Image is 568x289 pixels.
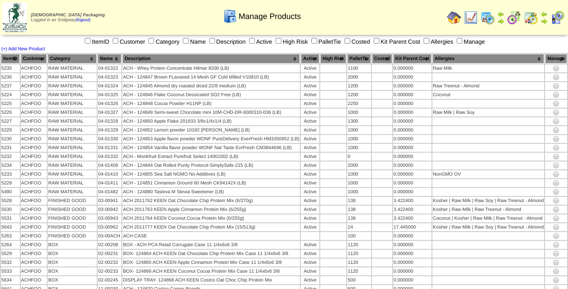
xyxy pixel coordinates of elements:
[422,38,453,45] label: Allergies
[457,38,462,44] input: Manage
[48,179,97,187] td: RAW MATERIAL
[21,109,47,116] td: ACHFOO
[48,188,97,196] td: RAW MATERIAL
[122,232,300,240] td: ACH CASE
[1,267,20,275] td: 5533
[21,170,47,178] td: ACHFOO
[347,126,371,134] td: 1000
[301,216,319,221] div: Active
[320,54,346,64] th: High Risk
[553,153,560,160] img: settings.gif
[31,13,105,18] span: [DEMOGRAPHIC_DATA] Packaging
[1,100,20,108] td: 5225
[347,188,371,196] td: 1000
[432,197,544,205] td: Kosher | Raw Milk | Raw Soy | Raw Treenut - Almond
[432,54,544,64] th: Allergies
[301,207,319,212] div: Active
[347,54,371,64] th: PalletTie
[347,135,371,143] td: 1000
[301,269,319,274] div: Active
[347,197,371,205] td: 138
[553,100,560,107] img: settings.gif
[3,3,27,32] img: zoroco-logo-small.webp
[432,64,544,72] td: Raw Milk
[310,38,341,45] label: PalletTie
[21,214,47,222] td: ACHFOO
[1,109,20,116] td: 5226
[347,100,371,108] td: 2250
[21,223,47,231] td: ACHFOO
[21,82,47,90] td: ACHFOO
[111,38,145,45] label: Customer
[122,161,300,169] td: ACH - 124844 Oat Rolled Purity Protocol-SimplySafe-215 (LB)
[98,197,121,205] td: 03-00941
[347,109,371,116] td: 1000
[122,206,300,214] td: ACH 2011763 KEEN Apple Cinnamon Protein Mix (6/255g)
[393,161,432,169] td: 0.000000
[301,278,319,283] div: Active
[48,73,97,81] td: RAW MATERIAL
[432,223,544,231] td: Kosher | Raw Milk | Raw Soy | Raw Treenut - Almond
[393,267,432,275] td: 0.000000
[1,153,20,161] td: 5232
[347,170,371,178] td: 1000
[48,197,97,205] td: FINISHED GOOD
[393,109,432,116] td: 0.000000
[1,117,20,125] td: 5227
[553,188,560,195] img: settings.gif
[347,206,371,214] td: 138
[21,206,47,214] td: ACHFOO
[1,223,20,231] td: 5643
[98,179,121,187] td: 04-01411
[21,241,47,249] td: ACHFOO
[553,109,560,116] img: settings.gif
[301,260,319,265] div: Active
[393,214,432,222] td: 3.422400
[122,267,300,275] td: BOX- 124866 ACH KEEN Coconut Cocoa Protein Mix Case 11 1/4x6x6 3/8
[553,206,560,213] img: settings.gif
[21,91,47,99] td: ACHFOO
[122,73,300,81] td: ACH - 124847 Brown FLaxseed 14 Mesh GF Cold Milled V10810 (LB)
[455,38,485,45] label: Manage
[98,144,121,152] td: 04-01331
[301,251,319,256] div: Active
[301,128,319,133] div: Active
[21,126,47,134] td: ACHFOO
[393,197,432,205] td: 3.422400
[347,91,371,99] td: 1200
[1,161,20,169] td: 5234
[553,259,560,266] img: settings.gif
[541,11,548,18] img: arrowleft.gif
[553,250,560,257] img: settings.gif
[301,163,319,168] div: Active
[553,180,560,187] img: settings.gif
[393,259,432,266] td: 0.000000
[553,118,560,125] img: settings.gif
[148,38,154,44] input: Category
[98,232,121,240] td: 03-00ACH
[1,259,20,266] td: 5532
[301,54,319,64] th: Active
[98,117,121,125] td: 04-01328
[48,135,97,143] td: RAW MATERIAL
[21,73,47,81] td: ACHFOO
[393,117,432,125] td: 0.000000
[48,223,97,231] td: FINISHED GOOD
[48,100,97,108] td: RAW MATERIAL
[1,144,20,152] td: 5231
[301,66,319,71] div: Active
[347,117,371,125] td: 1300
[393,276,432,284] td: 0.000000
[301,110,319,115] div: Active
[347,259,371,266] td: 1120
[1,214,20,222] td: 5531
[276,38,281,44] input: High Risk
[301,145,319,150] div: Active
[393,91,432,99] td: 0.000000
[113,38,118,44] input: Customer
[21,135,47,143] td: ACHFOO
[550,11,564,25] img: calendarcustomer.gif
[48,54,97,64] th: Category
[48,170,97,178] td: RAW MATERIAL
[1,170,20,178] td: 5233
